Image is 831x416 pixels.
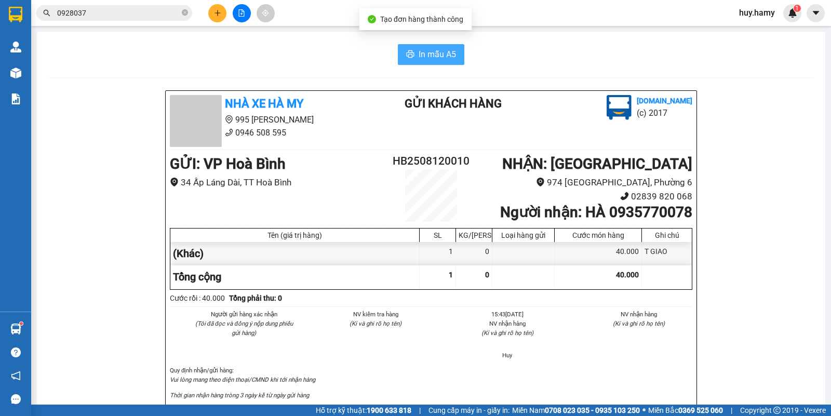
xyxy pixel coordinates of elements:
sup: 1 [20,322,23,325]
span: 40.000 [616,271,639,279]
span: Hỗ trợ kỹ thuật: [316,405,411,416]
span: file-add [238,9,245,17]
i: (Kí và ghi rõ họ tên) [350,320,401,327]
div: Cước món hàng [557,231,639,239]
span: In mẫu A5 [419,48,456,61]
button: plus [208,4,226,22]
b: NHẬN : [GEOGRAPHIC_DATA] [502,155,692,172]
div: T GIAO [642,242,692,265]
span: | [419,405,421,416]
span: notification [11,371,21,381]
strong: 1900 633 818 [367,406,411,414]
li: 02839 820 068 [475,190,692,204]
span: Cung cấp máy in - giấy in: [428,405,510,416]
span: plus [214,9,221,17]
img: warehouse-icon [10,68,21,78]
span: environment [536,178,545,186]
div: KG/[PERSON_NAME] [459,231,489,239]
span: environment [170,178,179,186]
span: close-circle [182,8,188,18]
img: warehouse-icon [10,324,21,334]
li: NV nhận hàng [586,310,693,319]
span: aim [262,9,269,17]
li: (c) 2017 [637,106,692,119]
img: solution-icon [10,93,21,104]
span: environment [225,115,233,124]
span: printer [406,50,414,60]
span: message [11,394,21,404]
div: Loại hàng gửi [495,231,552,239]
span: 1 [795,5,799,12]
button: caret-down [807,4,825,22]
li: 0946 508 595 [5,36,198,49]
img: logo.jpg [607,95,632,120]
div: Tên (giá trị hàng) [173,231,417,239]
span: Miền Nam [512,405,640,416]
div: 1 [420,242,456,265]
li: 34 Ấp Láng Dài, TT Hoà Bình [170,176,387,190]
strong: 0369 525 060 [678,406,723,414]
b: [DOMAIN_NAME] [637,97,692,105]
sup: 1 [794,5,801,12]
span: 1 [449,271,453,279]
div: 0 [456,242,492,265]
li: NV kiểm tra hàng [323,310,430,319]
span: 0 [485,271,489,279]
span: | [731,405,732,416]
i: Vui lòng mang theo điện thoại/CMND khi tới nhận hàng [170,376,315,383]
span: Miền Bắc [648,405,723,416]
div: Ghi chú [645,231,689,239]
h2: HB2508120010 [387,153,475,170]
b: GỬI : VP Hoà Bình [170,155,286,172]
b: Nhà Xe Hà My [225,97,303,110]
span: Tổng cộng [173,271,221,283]
b: Nhà Xe Hà My [60,7,138,20]
div: Cước rồi : 40.000 [170,292,225,304]
li: 0946 508 595 [170,126,363,139]
li: Huy [454,351,561,360]
li: 15:43[DATE] [454,310,561,319]
i: Thời gian nhận hàng tròng 3 ngày kể từ ngày gửi hàng [170,392,309,399]
span: copyright [773,407,781,414]
div: SL [422,231,453,239]
b: GỬI : VP Hoà Bình [5,65,120,82]
span: phone [225,128,233,137]
span: huy.hamy [731,6,783,19]
div: 40.000 [555,242,642,265]
span: Tạo đơn hàng thành công [380,15,463,23]
i: (Kí và ghi rõ họ tên) [613,320,665,327]
b: Tổng phải thu: 0 [229,294,282,302]
span: close-circle [182,9,188,16]
li: 974 [GEOGRAPHIC_DATA], Phường 6 [475,176,692,190]
span: ⚪️ [642,408,646,412]
input: Tìm tên, số ĐT hoặc mã đơn [57,7,180,19]
img: logo-vxr [9,7,22,22]
span: question-circle [11,347,21,357]
li: Người gửi hàng xác nhận [191,310,298,319]
li: 995 [PERSON_NAME] [170,113,363,126]
i: (Tôi đã đọc và đồng ý nộp dung phiếu gửi hàng) [195,320,293,337]
span: environment [60,25,68,33]
span: caret-down [811,8,821,18]
button: printerIn mẫu A5 [398,44,464,65]
b: Người nhận : HÀ 0935770078 [500,204,692,221]
li: 995 [PERSON_NAME] [5,23,198,36]
button: aim [257,4,275,22]
span: search [43,9,50,17]
i: (Kí và ghi rõ họ tên) [481,329,533,337]
b: Gửi khách hàng [405,97,502,110]
img: icon-new-feature [788,8,797,18]
span: phone [620,192,629,200]
strong: 0708 023 035 - 0935 103 250 [545,406,640,414]
div: (Khác) [170,242,420,265]
button: file-add [233,4,251,22]
span: check-circle [368,15,376,23]
li: NV nhận hàng [454,319,561,328]
span: phone [60,38,68,46]
img: warehouse-icon [10,42,21,52]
